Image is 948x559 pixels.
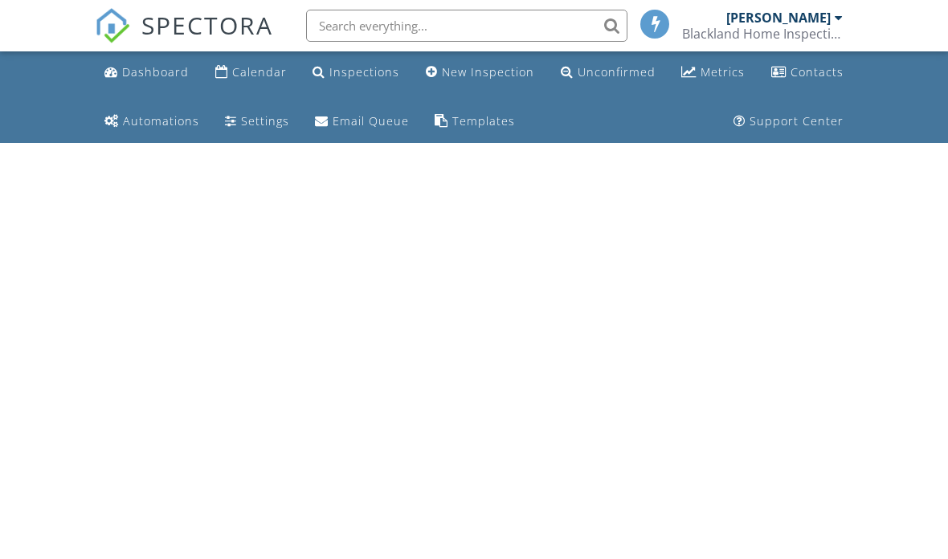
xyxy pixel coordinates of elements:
[750,113,844,129] div: Support Center
[98,107,206,137] a: Automations (Basic)
[95,8,130,43] img: The Best Home Inspection Software - Spectora
[98,58,195,88] a: Dashboard
[232,64,287,80] div: Calendar
[727,107,850,137] a: Support Center
[726,10,831,26] div: [PERSON_NAME]
[554,58,662,88] a: Unconfirmed
[442,64,534,80] div: New Inspection
[701,64,745,80] div: Metrics
[452,113,515,129] div: Templates
[428,107,521,137] a: Templates
[241,113,289,129] div: Settings
[682,26,843,42] div: Blackland Home Inspections
[578,64,656,80] div: Unconfirmed
[791,64,844,80] div: Contacts
[329,64,399,80] div: Inspections
[765,58,850,88] a: Contacts
[306,10,627,42] input: Search everything...
[306,58,406,88] a: Inspections
[675,58,751,88] a: Metrics
[209,58,293,88] a: Calendar
[309,107,415,137] a: Email Queue
[141,8,273,42] span: SPECTORA
[95,22,273,55] a: SPECTORA
[122,64,189,80] div: Dashboard
[123,113,199,129] div: Automations
[219,107,296,137] a: Settings
[419,58,541,88] a: New Inspection
[333,113,409,129] div: Email Queue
